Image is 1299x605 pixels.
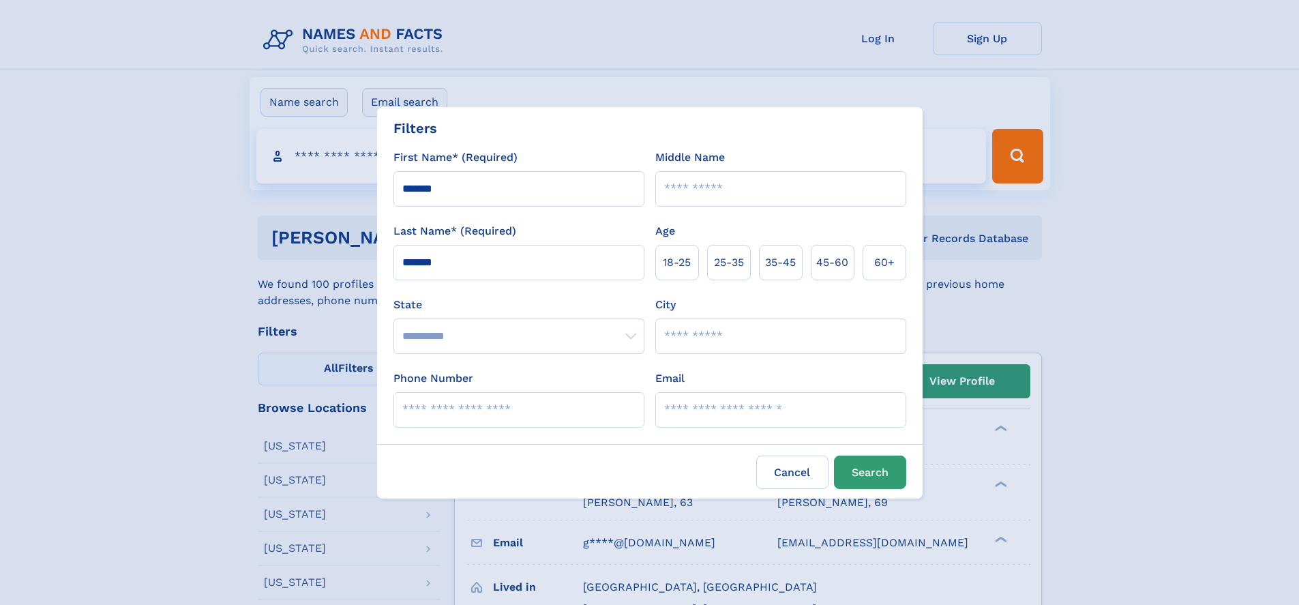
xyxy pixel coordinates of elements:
[834,456,906,489] button: Search
[714,254,744,271] span: 25‑35
[393,370,473,387] label: Phone Number
[393,118,437,138] div: Filters
[393,297,644,313] label: State
[655,370,685,387] label: Email
[655,149,725,166] label: Middle Name
[816,254,848,271] span: 45‑60
[765,254,796,271] span: 35‑45
[663,254,691,271] span: 18‑25
[655,297,676,313] label: City
[655,223,675,239] label: Age
[874,254,895,271] span: 60+
[393,223,516,239] label: Last Name* (Required)
[393,149,518,166] label: First Name* (Required)
[756,456,828,489] label: Cancel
